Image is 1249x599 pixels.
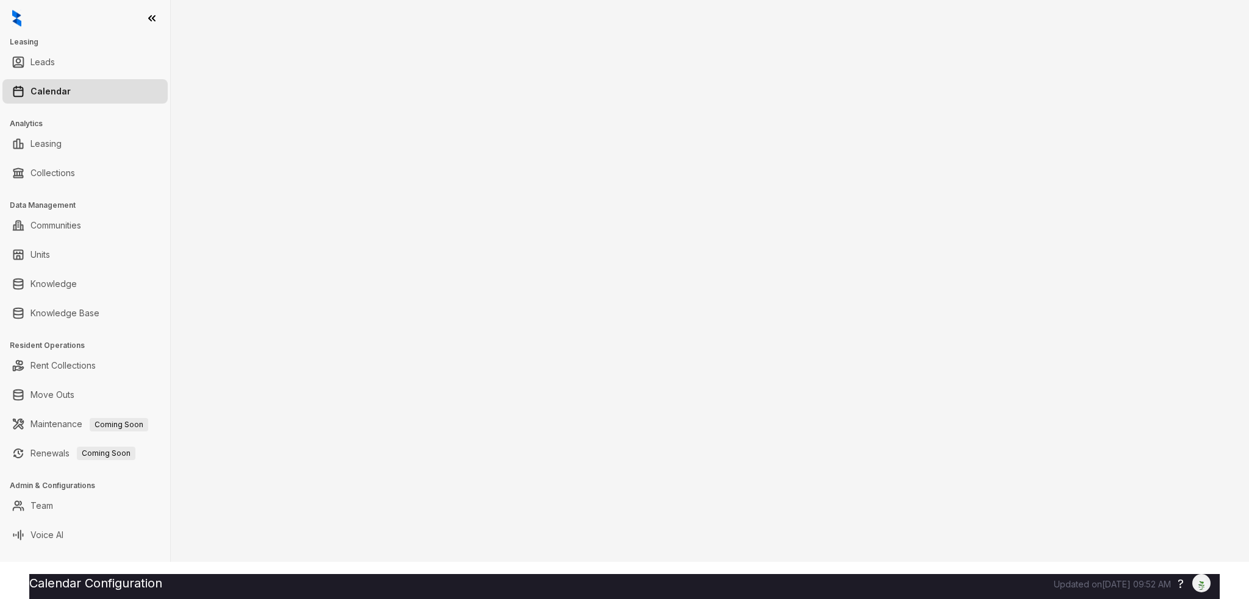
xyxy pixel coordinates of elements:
li: Leads [2,50,168,74]
a: Rent Collections [30,353,96,378]
a: Units [30,243,50,267]
a: Leasing [30,132,62,156]
h3: Analytics [10,118,170,129]
li: Knowledge [2,272,168,296]
h3: Resident Operations [10,340,170,351]
li: Renewals [2,441,168,466]
li: Team [2,494,168,518]
a: Calendar [30,79,71,104]
li: Leasing [2,132,168,156]
h3: Leasing [10,37,170,48]
li: Rent Collections [2,353,168,378]
a: RenewalsComing Soon [30,441,135,466]
li: Collections [2,161,168,185]
li: Knowledge Base [2,301,168,325]
div: Calendar Configuration [29,574,1220,592]
a: Move Outs [30,383,74,407]
a: Knowledge Base [30,301,99,325]
li: Voice AI [2,523,168,547]
img: logo [12,10,21,27]
li: Calendar [2,79,168,104]
a: Leads [30,50,55,74]
a: Voice AI [30,523,63,547]
h3: Data Management [10,200,170,211]
a: Knowledge [30,272,77,296]
p: Updated on [DATE] 09:52 AM [1054,578,1171,590]
h3: Admin & Configurations [10,480,170,491]
a: Collections [30,161,75,185]
button: ? [1178,575,1184,593]
a: Team [30,494,53,518]
li: Maintenance [2,412,168,436]
img: UserAvatar [1193,577,1210,590]
li: Units [2,243,168,267]
li: Communities [2,213,168,238]
span: Coming Soon [90,418,148,431]
a: Communities [30,213,81,238]
li: Move Outs [2,383,168,407]
span: Coming Soon [77,447,135,460]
